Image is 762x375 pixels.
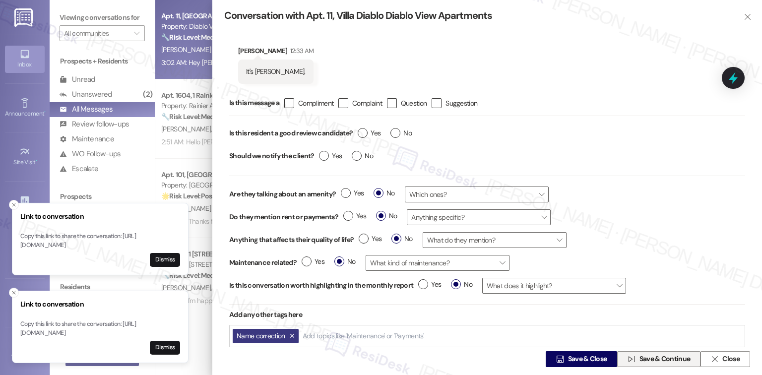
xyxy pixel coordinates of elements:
i:  [744,13,751,21]
span: What does it highlight? [482,278,626,294]
p: Copy this link to share the conversation: [URL][DOMAIN_NAME] [20,232,180,250]
button: Save & Close [546,351,617,367]
span: Yes [359,234,381,244]
div: 12:33 AM [288,46,314,56]
span: Is this message a [229,98,279,108]
span: No [374,188,395,198]
button: Close toast [9,288,19,298]
i:  [556,355,564,363]
i:  [711,355,718,363]
span: No [334,256,356,267]
span: Compliment [298,98,333,108]
span: Complaint [352,98,382,108]
h3: Link to conversation [20,211,180,222]
span: Yes [302,256,324,267]
span: Yes [358,128,381,138]
span: Question [401,98,427,108]
button: Close [700,351,750,367]
span: No [451,279,472,290]
div: Conversation with Apt. 11, Villa Diablo Diablo View Apartments [224,9,727,22]
span: No [390,128,412,138]
label: Are they talking about an amenity? [229,189,336,199]
span: Save & Continue [639,354,691,365]
label: Do they mention rent or payments? [229,212,338,222]
div: Add any other tags here [229,305,745,325]
button: Dismiss [150,253,180,267]
span: No [391,234,413,244]
span: Yes [418,279,441,290]
span: What kind of maintenance? [366,255,509,271]
button: Save & Continue [617,351,700,367]
span: Suggestion [445,98,477,108]
span: Save & Close [568,354,607,365]
button: Dismiss [150,341,180,355]
div: It's [PERSON_NAME]. [246,66,306,77]
i:  [628,355,635,363]
span: Name correction [237,331,285,340]
label: Maintenance related? [229,257,297,268]
span: Anything specific? [407,209,551,225]
span: No [376,211,397,221]
span: What do they mention? [423,232,567,248]
div: [PERSON_NAME] [238,46,314,60]
p: Copy this link to share the conversation: [URL][DOMAIN_NAME] [20,320,180,337]
label: Is this conversation worth highlighting in the monthly report [229,280,413,291]
span: Yes [341,188,364,198]
button: Name correction [233,329,299,343]
input: Add topics like 'Maintenance' or 'Payments' [303,332,426,340]
h3: Link to conversation [20,299,180,310]
span: No [352,151,373,161]
span: Yes [343,211,366,221]
span: Which ones? [405,187,549,202]
label: Anything that affects their quality of life? [229,235,354,245]
button: Close toast [9,200,19,210]
label: Is this resident a good review candidate? [229,125,353,141]
span: Close [722,354,740,365]
label: Should we notify the client? [229,148,314,164]
span: Yes [319,151,342,161]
